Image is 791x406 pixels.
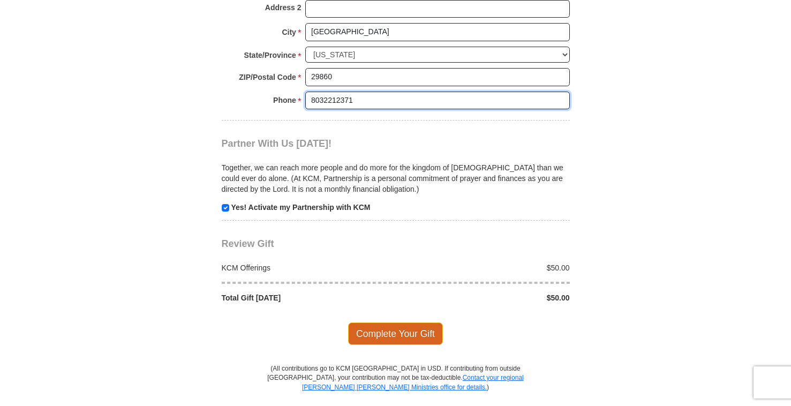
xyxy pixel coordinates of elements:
strong: City [282,25,296,40]
span: Partner With Us [DATE]! [222,138,332,149]
div: $50.00 [396,262,576,273]
p: Together, we can reach more people and do more for the kingdom of [DEMOGRAPHIC_DATA] than we coul... [222,162,570,194]
strong: ZIP/Postal Code [239,70,296,85]
div: $50.00 [396,292,576,303]
div: Total Gift [DATE] [216,292,396,303]
div: KCM Offerings [216,262,396,273]
span: Review Gift [222,238,274,249]
strong: Phone [273,93,296,108]
strong: Yes! Activate my Partnership with KCM [231,203,370,212]
span: Complete Your Gift [348,322,443,345]
a: Contact your regional [PERSON_NAME] [PERSON_NAME] Ministries office for details. [302,374,524,390]
strong: State/Province [244,48,296,63]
